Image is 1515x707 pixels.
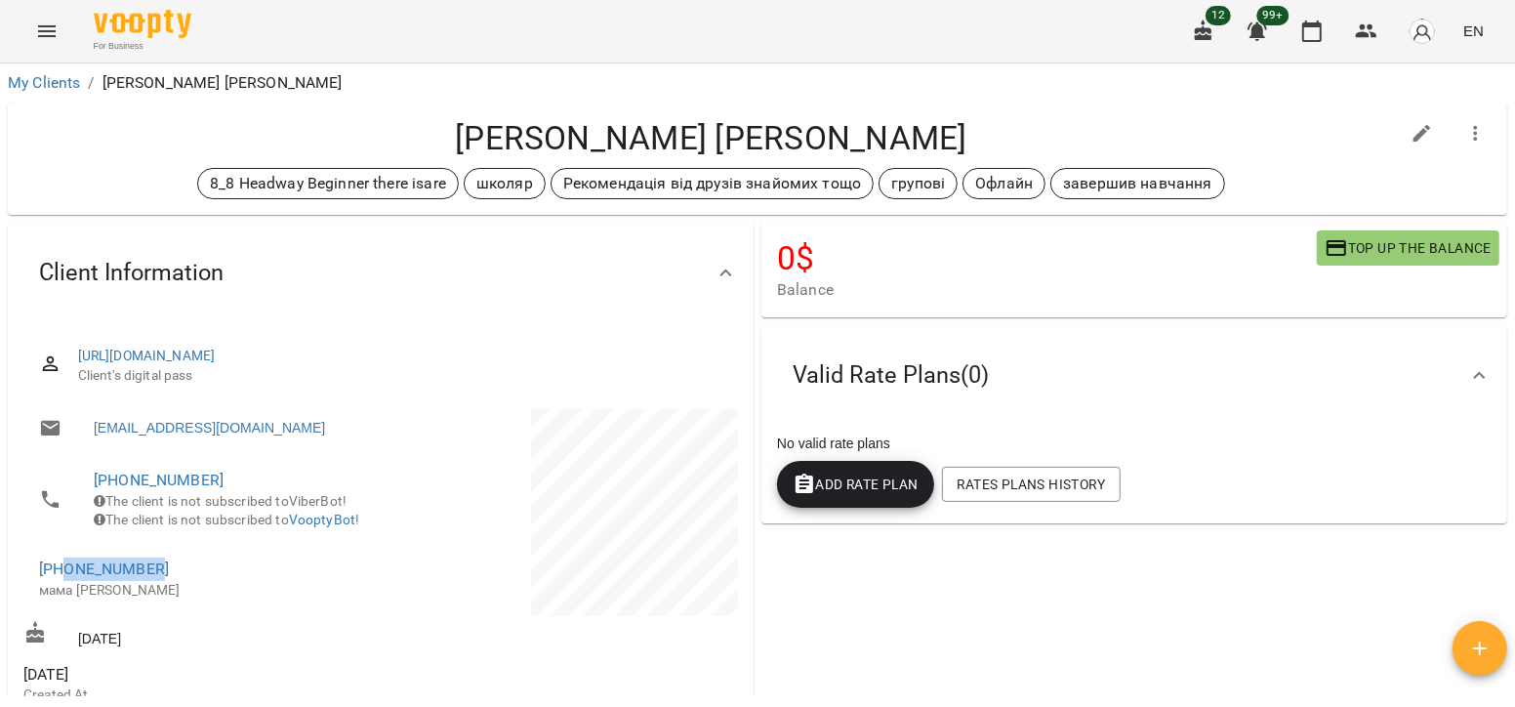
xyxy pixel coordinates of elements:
div: Valid Rate Plans(0) [761,325,1507,426]
li: / [88,71,94,95]
div: Client Information [8,223,754,323]
span: The client is not subscribed to ViberBot! [94,493,347,509]
div: завершив навчання [1050,168,1225,199]
button: EN [1455,13,1492,49]
span: [DATE] [23,663,377,686]
span: EN [1463,21,1484,41]
a: [PHONE_NUMBER] [94,471,224,489]
button: Rates Plans History [942,467,1121,502]
a: My Clients [8,73,80,92]
a: VooptyBot [289,512,355,527]
a: [URL][DOMAIN_NAME] [78,348,216,363]
img: avatar_s.png [1409,18,1436,45]
div: школяр [464,168,546,199]
div: Рекомендація від друзів знайомих тощо [551,168,874,199]
span: Top up the balance [1325,236,1492,260]
p: завершив навчання [1063,172,1212,195]
p: 8_8 Headway Beginner there isare [210,172,446,195]
span: Client's digital pass [78,366,722,386]
p: Офлайн [975,172,1033,195]
span: Balance [777,278,1317,302]
div: Офлайн [962,168,1045,199]
span: Client Information [39,258,224,288]
h4: 0 $ [777,238,1317,278]
a: [PHONE_NUMBER] [39,560,169,578]
a: [EMAIL_ADDRESS][DOMAIN_NAME] [94,418,325,437]
p: школяр [476,172,533,195]
img: Voopty Logo [94,10,191,38]
p: [PERSON_NAME] [PERSON_NAME] [102,71,343,95]
div: групові [879,168,958,199]
span: Valid Rate Plans ( 0 ) [793,360,989,391]
div: No valid rate plans [773,430,1495,457]
p: групові [891,172,945,195]
span: 99+ [1257,6,1290,25]
button: Menu [23,8,70,55]
button: Add Rate plan [777,461,934,508]
span: Add Rate plan [793,473,919,496]
button: Top up the balance [1317,230,1499,266]
div: 8_8 Headway Beginner there isare [197,168,459,199]
p: мама [PERSON_NAME] [39,581,361,601]
div: [DATE] [20,617,381,653]
span: 12 [1206,6,1231,25]
span: For Business [94,40,191,53]
nav: breadcrumb [8,71,1507,95]
span: Rates Plans History [958,473,1105,496]
span: The client is not subscribed to ! [94,512,359,527]
h4: [PERSON_NAME] [PERSON_NAME] [23,118,1399,158]
p: Created At [23,686,377,705]
p: Рекомендація від друзів знайомих тощо [563,172,861,195]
